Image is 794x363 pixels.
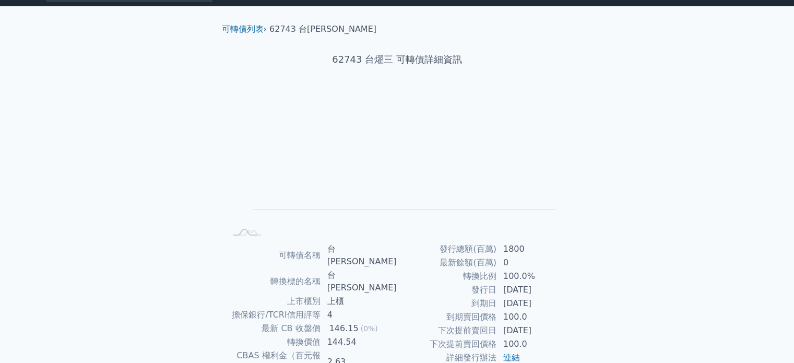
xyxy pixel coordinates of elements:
[226,242,321,268] td: 可轉債名稱
[222,24,264,34] a: 可轉債列表
[321,335,397,349] td: 144.54
[397,310,497,324] td: 到期賣回價格
[226,322,321,335] td: 最新 CB 收盤價
[269,23,376,36] li: 62743 台[PERSON_NAME]
[397,324,497,337] td: 下次提前賣回日
[222,23,267,36] li: ›
[397,337,497,351] td: 下次提前賣回價格
[497,324,568,337] td: [DATE]
[321,268,397,295] td: 台[PERSON_NAME]
[503,353,520,362] a: 連結
[497,310,568,324] td: 100.0
[327,322,361,335] div: 146.15
[361,324,378,333] span: (0%)
[397,283,497,297] td: 發行日
[397,297,497,310] td: 到期日
[226,308,321,322] td: 擔保銀行/TCRI信用評等
[321,308,397,322] td: 4
[497,242,568,256] td: 1800
[226,335,321,349] td: 轉換價值
[321,242,397,268] td: 台[PERSON_NAME]
[497,256,568,270] td: 0
[321,295,397,308] td: 上櫃
[226,295,321,308] td: 上市櫃別
[497,297,568,310] td: [DATE]
[397,242,497,256] td: 發行總額(百萬)
[397,270,497,283] td: 轉換比例
[397,256,497,270] td: 最新餘額(百萬)
[742,313,794,363] div: 聊天小工具
[742,313,794,363] iframe: Chat Widget
[497,270,568,283] td: 100.0%
[497,337,568,351] td: 100.0
[497,283,568,297] td: [DATE]
[243,100,556,225] g: Chart
[214,52,581,67] h1: 62743 台燿三 可轉債詳細資訊
[226,268,321,295] td: 轉換標的名稱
